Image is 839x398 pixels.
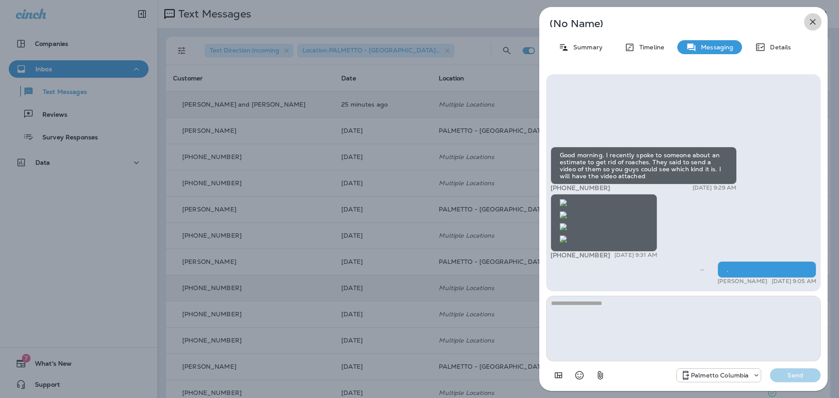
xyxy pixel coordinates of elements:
[691,372,749,379] p: Palmetto Columbia
[560,211,567,218] img: twilio-download
[560,199,567,206] img: twilio-download
[772,278,816,285] p: [DATE] 9:05 AM
[718,261,816,278] div: .
[551,251,610,259] span: [PHONE_NUMBER]
[693,184,737,191] p: [DATE] 9:29 AM
[718,278,767,285] p: [PERSON_NAME]
[571,367,588,384] button: Select an emoji
[551,184,610,192] span: [PHONE_NUMBER]
[550,367,567,384] button: Add in a premade template
[551,147,737,184] div: Good morning. I recently spoke to someone about an estimate to get rid of roaches. They said to s...
[560,223,567,230] img: twilio-download
[569,44,603,51] p: Summary
[550,20,788,27] p: (No Name)
[697,44,733,51] p: Messaging
[560,235,567,242] img: twilio-download
[614,252,657,259] p: [DATE] 9:31 AM
[677,370,761,381] div: +1 (803) 233-5290
[700,265,704,273] span: Sent
[766,44,791,51] p: Details
[635,44,664,51] p: Timeline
